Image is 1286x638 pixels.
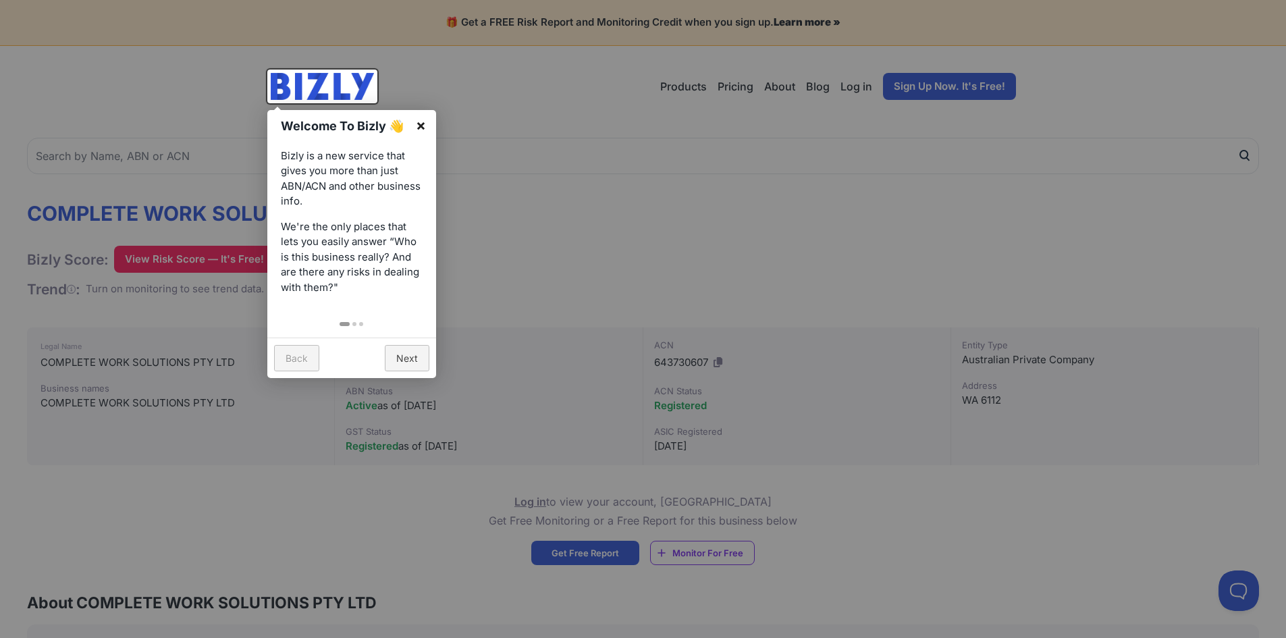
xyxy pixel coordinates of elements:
a: × [406,110,436,140]
p: We're the only places that lets you easily answer “Who is this business really? And are there any... [281,219,423,296]
h1: Welcome To Bizly 👋 [281,117,408,135]
p: Bizly is a new service that gives you more than just ABN/ACN and other business info. [281,149,423,209]
a: Back [274,345,319,371]
a: Next [385,345,429,371]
